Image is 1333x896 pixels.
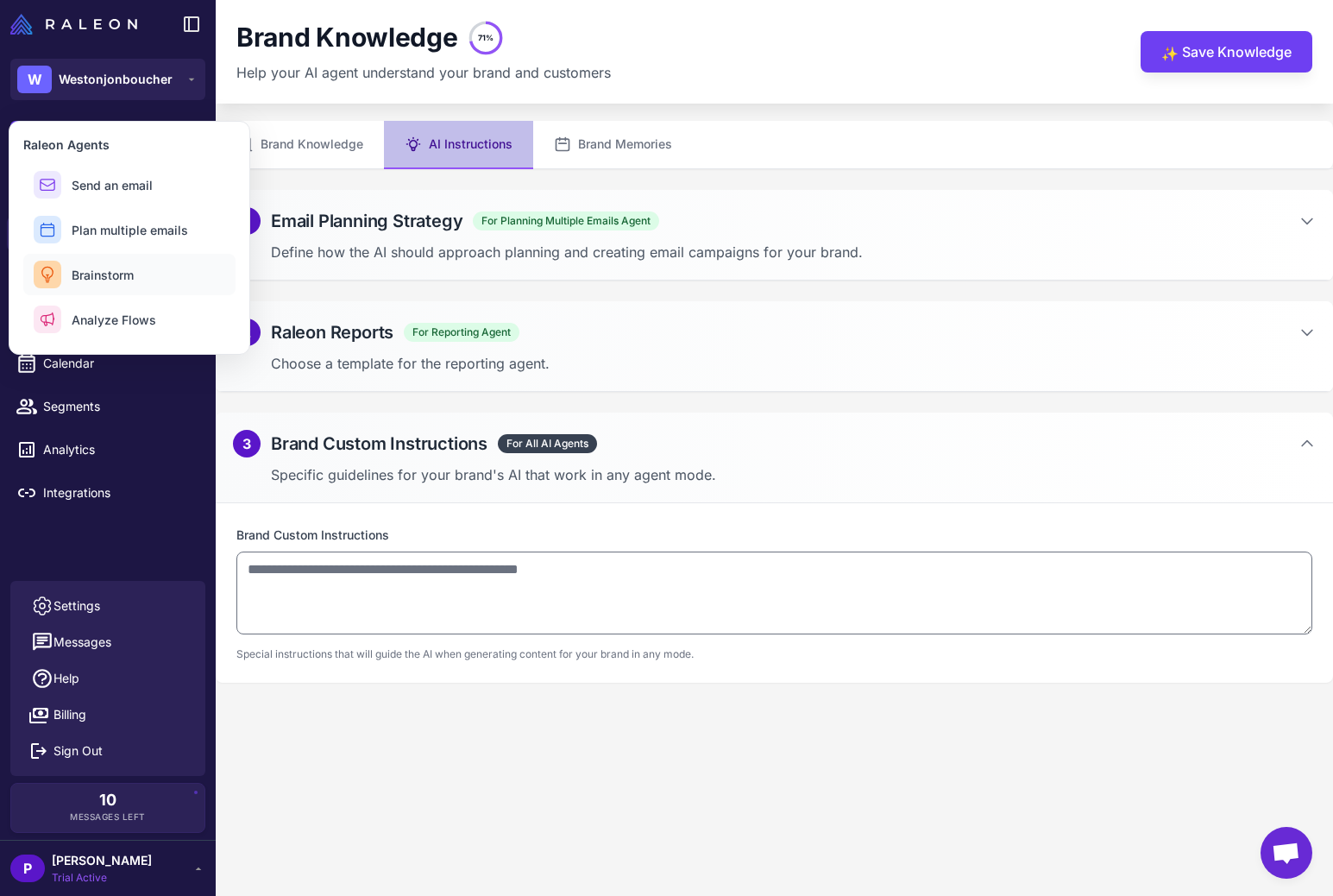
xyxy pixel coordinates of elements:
a: Analytics [7,432,209,468]
a: Chats [7,173,209,209]
label: Brand Custom Instructions [236,527,389,542]
h2: Raleon Reports [271,319,393,345]
button: Messages [17,624,198,660]
span: Send an email [72,176,153,194]
button: Analyze Flows [23,299,236,340]
span: Integrations [43,483,195,502]
button: Plan multiple emails [23,209,236,250]
button: Send an email [23,164,236,205]
a: Integrations [7,475,209,511]
h2: Brand Custom Instructions [271,431,487,457]
span: Westonjonboucher [59,70,173,89]
span: Messages [53,633,111,652]
p: Specific guidelines for your brand's AI that work in any agent mode. [271,464,1316,485]
button: Brainstorm [23,254,236,295]
button: Sign Out [17,733,198,769]
p: Define how the AI should approach planning and creating email campaigns for your brand. [271,242,1316,262]
button: AI Instructions [384,121,533,169]
span: 10 [99,792,116,808]
a: Raleon Logo [10,14,144,35]
button: WWestonjonboucher [10,59,205,100]
div: 3 [233,430,261,457]
span: Sign Out [53,741,103,760]
span: Help [53,669,79,688]
span: For All AI Agents [498,434,597,453]
a: Email Design [7,259,209,295]
h2: Email Planning Strategy [271,208,462,234]
span: Segments [43,397,195,416]
a: Help [17,660,198,697]
span: For Reporting Agent [404,323,519,342]
div: W [17,66,52,93]
span: Calendar [43,354,195,373]
span: Settings [53,596,100,615]
button: Brand Memories [533,121,693,169]
span: Analytics [43,440,195,459]
span: Plan multiple emails [72,221,188,239]
img: Raleon Logo [10,14,137,35]
button: ✨Save Knowledge [1141,31,1312,73]
span: Messages Left [70,811,146,823]
div: Open chat [1261,827,1312,879]
a: Campaigns [7,302,209,338]
a: Segments [7,388,209,425]
h1: Brand Knowledge [236,22,458,54]
span: For Planning Multiple Emails Agent [473,211,659,230]
text: 71% [478,33,494,42]
p: Choose a template for the reporting agent. [271,353,1316,374]
a: Knowledge [7,216,209,252]
p: Special instructions that will guide the AI when generating content for your brand in any mode. [236,647,1312,662]
span: [PERSON_NAME] [52,851,152,870]
a: Calendar [7,345,209,382]
span: Billing [53,705,86,724]
span: Trial Active [52,870,152,886]
div: P [10,855,45,882]
span: Analyze Flows [72,311,156,329]
span: Brainstorm [72,266,134,284]
p: Help your AI agent understand your brand and customers [236,62,611,83]
button: Brand Knowledge [216,121,384,169]
h3: Raleon Agents [23,136,236,154]
span: ✨ [1161,43,1175,57]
